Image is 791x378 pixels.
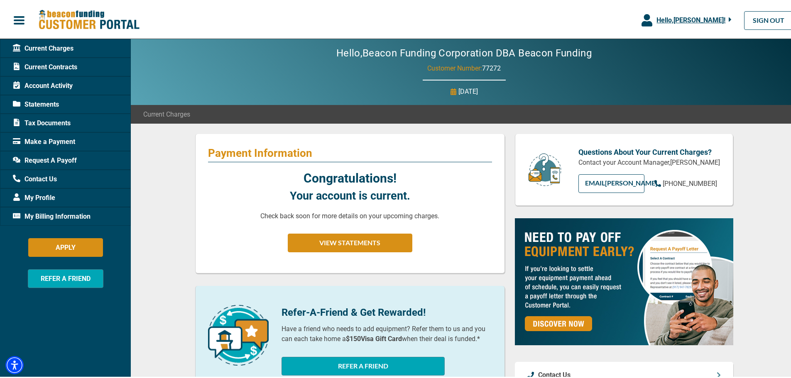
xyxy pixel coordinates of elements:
[13,98,59,108] span: Statements
[13,117,71,127] span: Tax Documents
[13,154,77,164] span: Request A Payoff
[663,178,717,186] span: [PHONE_NUMBER]
[28,268,103,286] button: REFER A FRIEND
[260,210,439,219] p: Check back soon for more details on your upcoming charges.
[427,63,482,71] span: Customer Number:
[38,8,140,29] img: Beacon Funding Customer Portal Logo
[28,237,103,255] button: APPLY
[578,145,720,156] p: Questions About Your Current Charges?
[13,210,91,220] span: My Billing Information
[311,46,617,58] h2: Hello, Beacon Funding Corporation DBA Beacon Funding
[282,355,445,374] button: REFER A FRIEND
[5,354,24,373] div: Accessibility Menu
[208,303,269,364] img: refer-a-friend-icon.png
[13,191,55,201] span: My Profile
[482,63,501,71] span: 77272
[13,173,57,183] span: Contact Us
[304,167,397,186] p: Congratulations!
[208,145,492,158] p: Payment Information
[458,85,478,95] p: [DATE]
[290,186,410,203] p: Your account is current.
[13,135,75,145] span: Make a Payment
[13,42,73,52] span: Current Charges
[288,232,412,251] button: VIEW STATEMENTS
[282,322,492,342] p: Have a friend who needs to add equipment? Refer them to us and you can each take home a when thei...
[654,177,717,187] a: [PHONE_NUMBER]
[578,173,644,191] a: EMAIL[PERSON_NAME]
[346,333,402,341] b: $150 Visa Gift Card
[656,15,725,22] span: Hello, [PERSON_NAME] !
[13,61,77,71] span: Current Contracts
[13,79,73,89] span: Account Activity
[143,108,190,118] span: Current Charges
[515,217,733,344] img: payoff-ad-px.jpg
[578,156,720,166] p: Contact your Account Manager, [PERSON_NAME]
[526,151,563,185] img: customer-service.png
[282,303,492,318] p: Refer-A-Friend & Get Rewarded!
